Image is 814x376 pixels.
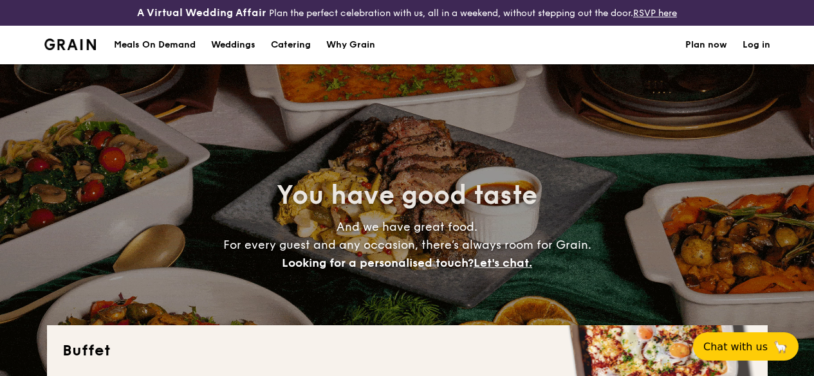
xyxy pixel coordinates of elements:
span: Let's chat. [474,256,532,270]
a: Meals On Demand [106,26,203,64]
span: Chat with us [703,341,768,353]
span: Looking for a personalised touch? [282,256,474,270]
h1: Catering [271,26,311,64]
div: Plan the perfect celebration with us, all in a weekend, without stepping out the door. [136,5,678,21]
a: Why Grain [319,26,383,64]
div: Meals On Demand [114,26,196,64]
span: And we have great food. For every guest and any occasion, there’s always room for Grain. [223,220,591,270]
a: Weddings [203,26,263,64]
div: Weddings [211,26,255,64]
a: Plan now [685,26,727,64]
img: Grain [44,39,97,50]
a: RSVP here [633,8,677,19]
a: Log in [743,26,770,64]
h4: A Virtual Wedding Affair [137,5,266,21]
span: You have good taste [277,180,537,211]
a: Catering [263,26,319,64]
button: Chat with us🦙 [693,332,799,361]
a: Logotype [44,39,97,50]
h2: Buffet [62,341,752,361]
span: 🦙 [773,339,788,354]
div: Why Grain [326,26,375,64]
